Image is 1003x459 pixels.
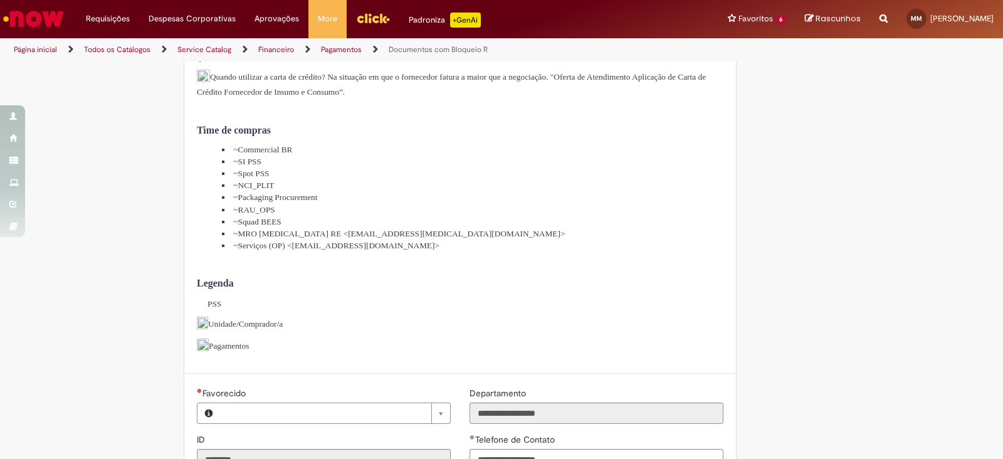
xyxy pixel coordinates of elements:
[222,167,723,179] li: ~Spot PSS
[222,179,723,191] li: ~NCI_PLIT
[202,388,248,399] span: Necessários - Favorecido
[222,228,723,240] li: ~MRO [MEDICAL_DATA] RE <[EMAIL_ADDRESS][MEDICAL_DATA][DOMAIN_NAME]>
[389,45,488,55] a: Documentos com Bloqueio R
[197,341,249,351] span: Pagamentos
[197,433,207,446] label: Somente leitura - ID
[255,13,299,25] span: Aprovações
[816,13,861,24] span: Rascunhos
[197,278,234,288] strong: Legenda
[258,45,294,55] a: Financeiro
[321,45,362,55] a: Pagamentos
[84,45,150,55] a: Todos os Catálogos
[197,70,210,85] img: sys_attachment.do
[222,191,723,203] li: ~Packaging Procurement
[222,144,723,156] li: ~Commercial BR
[1,6,66,31] img: ServiceNow
[911,14,922,23] span: MM
[86,13,130,25] span: Requisições
[197,434,207,445] span: Somente leitura - ID
[222,216,723,228] li: ~Squad BEES
[356,9,390,28] img: click_logo_yellow_360x200.png
[149,13,236,25] span: Despesas Corporativas
[197,388,202,393] span: Necessários
[775,14,786,25] span: 6
[222,240,723,251] li: ~Serviços (OP) <[EMAIL_ADDRESS][DOMAIN_NAME]>
[197,298,207,310] img: sys_attachment.do
[318,13,337,25] span: More
[409,13,481,28] div: Padroniza
[9,38,659,61] ul: Trilhas de página
[222,156,723,167] li: ~SI PSS
[470,435,475,440] span: Obrigatório Preenchido
[220,403,450,423] a: Limpar campo Favorecido
[197,319,283,329] span: Unidade/Comprador/a
[930,13,994,24] span: [PERSON_NAME]
[197,299,221,309] span: PSS
[14,45,57,55] a: Página inicial
[450,13,481,28] p: +GenAi
[738,13,773,25] span: Favoritos
[470,403,723,424] input: Departamento
[197,72,706,97] span: Quando utilizar a carta de crédito? Na situação em que o fornecedor fatura a maior que a negociaç...
[470,387,528,399] label: Somente leitura - Departamento
[222,204,723,216] li: ~RAU_OPS
[475,434,557,445] span: Telefone de Contato
[177,45,231,55] a: Service Catalog
[197,339,209,354] img: sys_attachment.do
[805,13,861,25] a: Rascunhos
[197,403,220,423] button: Favorecido, Visualizar este registro
[197,317,208,332] img: sys_attachment.do
[197,125,271,135] strong: Time de compras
